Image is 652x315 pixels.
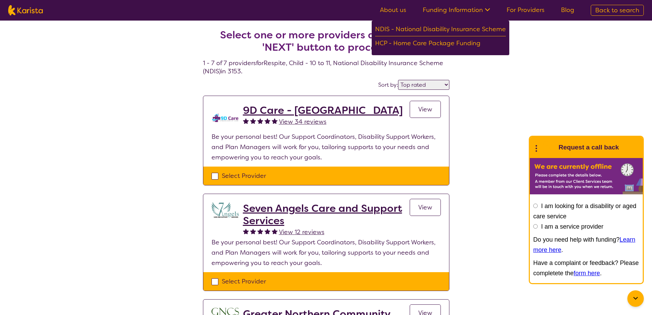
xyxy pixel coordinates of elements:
img: Karista [541,141,554,154]
label: I am looking for a disability or aged care service [533,203,636,220]
img: fullstar [272,118,278,124]
img: lugdbhoacugpbhbgex1l.png [212,202,239,218]
span: Back to search [595,6,639,14]
div: NDIS - National Disability Insurance Scheme [375,24,506,36]
img: Karista offline chat form to request call back [530,158,643,194]
p: Have a complaint or feedback? Please completete the . [533,258,639,278]
a: View 12 reviews [279,227,324,237]
p: Do you need help with funding? . [533,234,639,255]
p: Be your personal best! Our Support Coordinators, Disability Support Workers, and Plan Managers wi... [212,237,441,268]
label: I am a service provider [541,223,603,230]
a: For Providers [507,6,545,14]
a: Funding Information [423,6,490,14]
span: View [418,105,432,113]
span: View 12 reviews [279,228,324,236]
img: fullstar [265,118,270,124]
p: Be your personal best! Our Support Coordinators, Disability Support Workers, and Plan Managers wi... [212,132,441,162]
span: View [418,203,432,211]
h1: Request a call back [559,142,619,153]
img: fullstar [257,228,263,234]
a: 9D Care - [GEOGRAPHIC_DATA] [243,104,403,117]
a: View 34 reviews [279,117,327,127]
a: Back to search [591,5,644,16]
a: Blog [561,6,574,14]
img: Karista logo [8,5,43,15]
a: form here [574,270,600,277]
h2: Select one or more providers and click the 'NEXT' button to proceed [211,29,441,53]
img: fullstar [250,118,256,124]
img: fullstar [265,228,270,234]
img: fullstar [243,228,249,234]
label: Sort by: [378,81,398,88]
h4: 1 - 7 of 7 providers for Respite , Child - 10 to 11 , National Disability Insurance Scheme (NDIS)... [203,12,449,75]
a: View [410,199,441,216]
img: fullstar [272,228,278,234]
img: fullstar [243,118,249,124]
img: fullstar [250,228,256,234]
div: HCP - Home Care Package Funding [375,38,506,50]
a: About us [380,6,406,14]
a: Seven Angels Care and Support Services [243,202,410,227]
span: View 34 reviews [279,118,327,126]
a: View [410,101,441,118]
img: fullstar [257,118,263,124]
img: zklkmrpc7cqrnhnbeqm0.png [212,104,239,132]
